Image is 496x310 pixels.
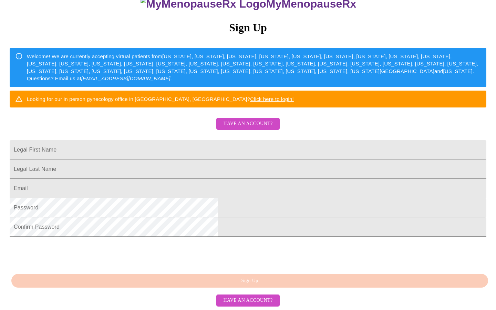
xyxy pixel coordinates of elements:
[215,297,281,303] a: Have an account?
[216,294,279,307] button: Have an account?
[81,75,170,81] em: [EMAIL_ADDRESS][DOMAIN_NAME]
[27,50,481,85] div: Welcome! We are currently accepting virtual patients from [US_STATE], [US_STATE], [US_STATE], [US...
[216,118,279,130] button: Have an account?
[223,120,272,128] span: Have an account?
[215,125,281,131] a: Have an account?
[27,93,294,105] div: Looking for our in person gynecology office in [GEOGRAPHIC_DATA], [GEOGRAPHIC_DATA]?
[223,296,272,305] span: Have an account?
[10,240,114,267] iframe: reCAPTCHA
[10,21,486,34] h3: Sign Up
[250,96,294,102] a: Click here to login!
